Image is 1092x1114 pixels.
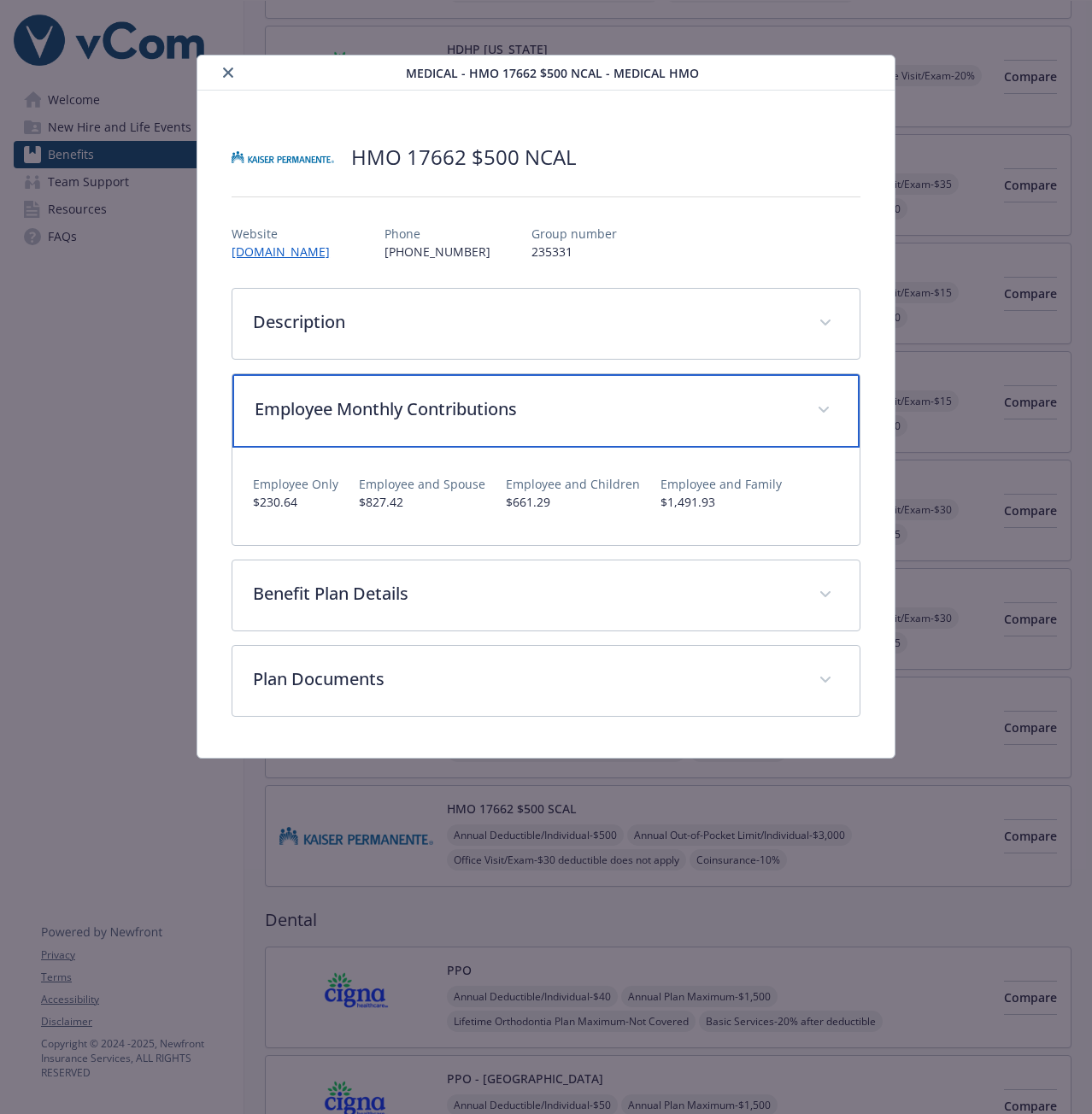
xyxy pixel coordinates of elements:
div: Employee Monthly Contributions [232,374,860,448]
h2: HMO 17662 $500 NCAL [351,143,577,172]
div: Employee Monthly Contributions [232,448,860,545]
div: Description [232,289,860,359]
span: Medical - HMO 17662 $500 NCAL - Medical HMO [406,64,699,82]
p: Employee Only [253,475,338,493]
p: $827.42 [359,493,485,511]
p: [PHONE_NUMBER] [385,243,490,261]
p: $661.29 [506,493,640,511]
p: Benefit Plan Details [253,581,798,607]
p: $230.64 [253,493,338,511]
a: [DOMAIN_NAME] [232,243,343,260]
p: Phone [385,225,490,243]
p: Employee and Family [660,475,782,493]
p: Description [253,309,798,335]
p: Employee and Children [506,475,640,493]
button: close [218,62,238,83]
p: $1,491.93 [660,493,782,511]
img: Kaiser Permanente Insurance Company [232,132,334,183]
p: 235331 [531,243,617,261]
div: details for plan Medical - HMO 17662 $500 NCAL - Medical HMO [109,55,983,759]
p: Employee and Spouse [359,475,485,493]
p: Employee Monthly Contributions [255,396,796,422]
div: Benefit Plan Details [232,560,860,630]
p: Plan Documents [253,666,798,692]
p: Website [232,225,343,243]
p: Group number [531,225,617,243]
div: Plan Documents [232,646,860,716]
